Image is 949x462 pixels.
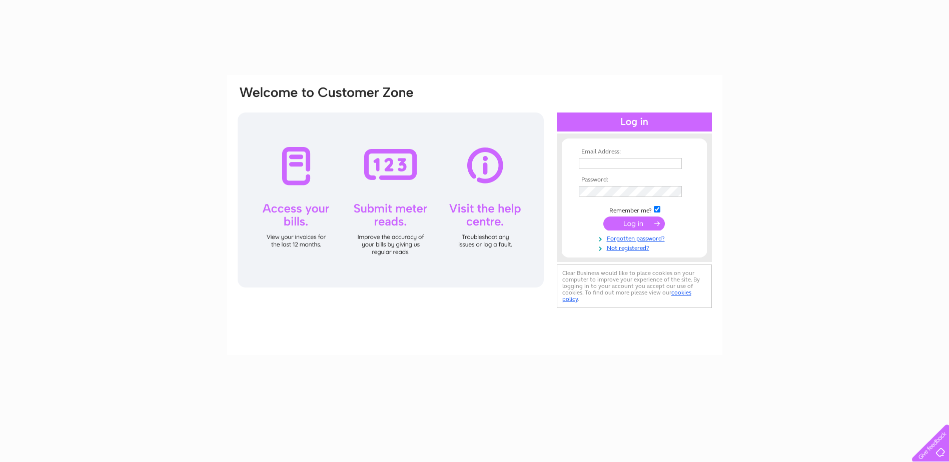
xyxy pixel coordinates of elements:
[557,264,712,308] div: Clear Business would like to place cookies on your computer to improve your experience of the sit...
[576,176,692,183] th: Password:
[562,289,691,302] a: cookies policy
[603,216,665,230] input: Submit
[579,242,692,252] a: Not registered?
[579,233,692,242] a: Forgotten password?
[576,204,692,214] td: Remember me?
[576,148,692,155] th: Email Address:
